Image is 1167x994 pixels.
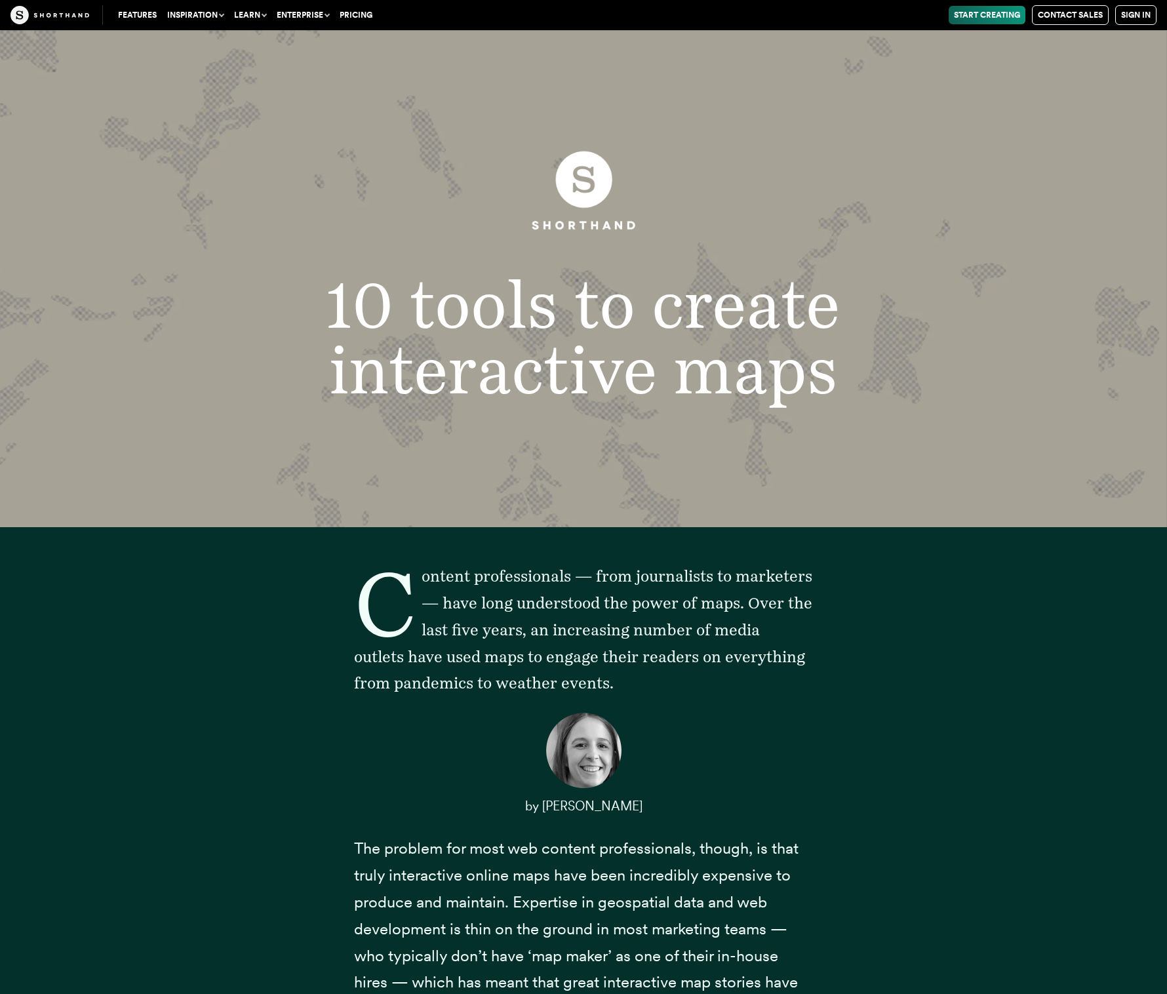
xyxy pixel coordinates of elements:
span: Content professionals — from journalists to marketers — have long understood the power of maps. O... [354,567,812,692]
a: Features [113,6,162,24]
button: Learn [229,6,271,24]
a: Pricing [334,6,378,24]
a: Contact Sales [1032,5,1109,25]
h1: 10 tools to create interactive maps [157,272,1010,403]
a: Start Creating [949,6,1025,24]
button: Inspiration [162,6,229,24]
img: The Craft [10,6,89,24]
a: Sign in [1115,5,1157,25]
p: by [PERSON_NAME] [354,792,813,820]
button: Enterprise [271,6,334,24]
